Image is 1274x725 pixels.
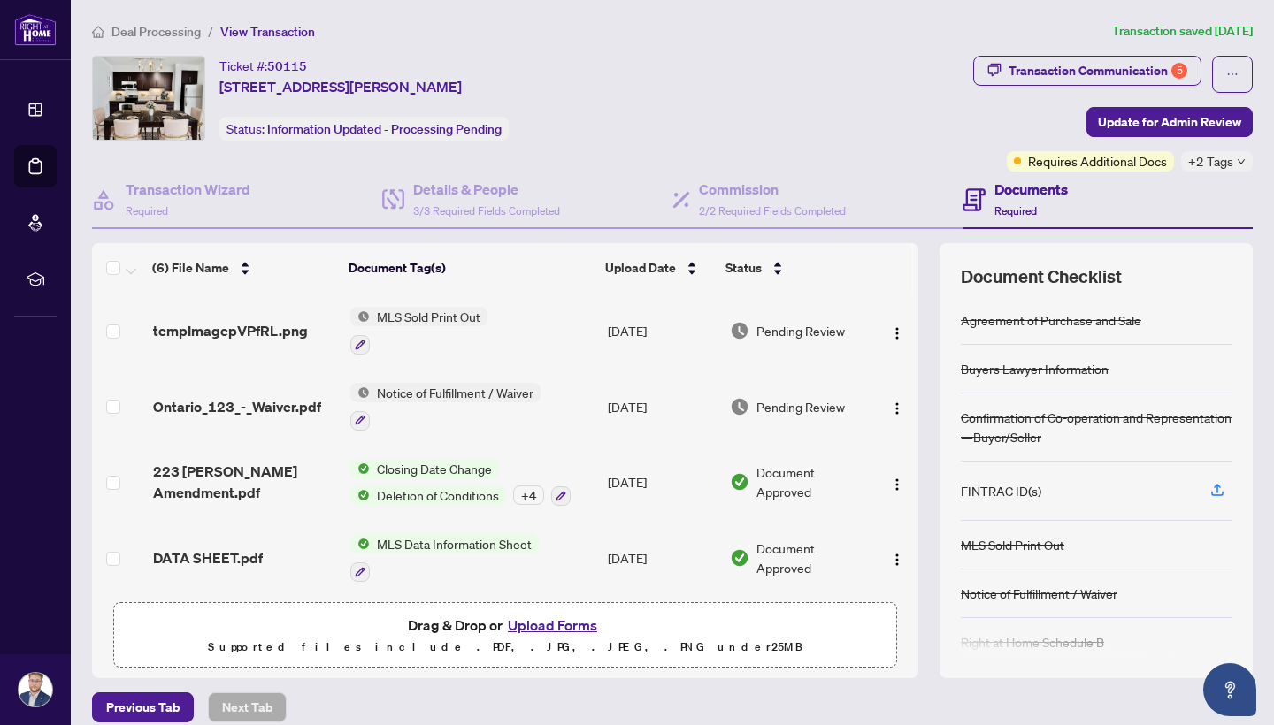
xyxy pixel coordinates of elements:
img: Status Icon [350,459,370,478]
span: (6) File Name [152,258,229,278]
button: Status IconMLS Sold Print Out [350,307,487,355]
div: Buyers Lawyer Information [961,359,1109,378]
img: Profile Icon [19,673,52,706]
span: down [1237,157,1246,166]
article: Transaction saved [DATE] [1112,21,1253,42]
span: Information Updated - Processing Pending [267,121,502,137]
span: Previous Tab [106,693,180,721]
button: Update for Admin Review [1086,107,1253,137]
img: Document Status [730,397,749,416]
span: Ontario_123_-_Waiver.pdf [153,396,321,417]
div: Agreement of Purchase and Sale [961,310,1141,330]
button: Previous Tab [92,692,194,722]
span: +2 Tags [1188,151,1233,172]
span: MLS Data Information Sheet [370,534,539,553]
img: Logo [890,553,904,567]
span: 3/3 Required Fields Completed [413,204,560,217]
th: Upload Date [598,243,719,293]
img: IMG-W12357712_1.jpg [93,57,204,140]
span: View Transaction [220,24,315,40]
div: FINTRAC ID(s) [961,481,1041,500]
img: Status Icon [350,534,370,553]
button: Logo [883,544,911,572]
img: Status Icon [350,307,370,326]
div: 5 [1171,63,1187,79]
span: Pending Review [756,397,845,416]
img: Status Icon [350,383,370,402]
h4: Details & People [413,179,560,200]
div: Status: [219,117,509,141]
button: Logo [883,468,911,496]
td: [DATE] [601,293,723,369]
img: Document Status [730,321,749,340]
img: logo [14,13,57,46]
h4: Transaction Wizard [126,179,250,200]
th: Document Tag(s) [342,243,598,293]
td: [DATE] [601,369,723,445]
span: Drag & Drop orUpload FormsSupported files include .PDF, .JPG, .JPEG, .PNG under25MB [114,603,896,668]
span: home [92,26,104,38]
th: (6) File Name [145,243,342,293]
span: 223 [PERSON_NAME] Amendment.pdf [153,461,336,503]
img: Logo [890,326,904,340]
span: 2/2 Required Fields Completed [699,204,846,217]
span: [STREET_ADDRESS][PERSON_NAME] [219,76,462,97]
img: Status Icon [350,485,370,505]
h4: Commission [699,179,846,200]
span: Pending Review [756,321,845,340]
span: Status [725,258,762,278]
div: MLS Sold Print Out [961,535,1064,554]
button: Status IconNotice of Fulfillment / Waiver [350,383,541,431]
div: Notice of Fulfillment / Waiver [961,584,1117,603]
button: Upload Forms [503,614,602,637]
span: MLS Sold Print Out [370,307,487,326]
span: 50115 [267,58,307,74]
button: Logo [883,393,911,421]
img: Document Status [730,472,749,492]
span: Deletion of Conditions [370,485,506,505]
div: Ticket #: [219,56,307,76]
img: Logo [890,401,904,416]
span: ellipsis [1226,68,1239,80]
button: Status IconClosing Date ChangeStatus IconDeletion of Conditions+4 [350,459,571,507]
h4: Documents [994,179,1068,200]
th: Status [718,243,870,293]
span: Required [126,204,168,217]
li: / [208,21,213,42]
span: Upload Date [605,258,676,278]
img: Logo [890,477,904,492]
span: Document Approved [756,538,868,577]
button: Transaction Communication5 [973,56,1201,86]
button: Open asap [1203,663,1256,716]
span: Drag & Drop or [408,614,602,637]
td: [DATE] [601,445,723,521]
td: [DATE] [601,520,723,596]
span: Update for Admin Review [1098,108,1241,136]
button: Logo [883,317,911,345]
button: Next Tab [208,692,287,722]
img: Document Status [730,548,749,568]
span: DATA SHEET.pdf [153,547,263,569]
div: + 4 [513,485,544,505]
span: Requires Additional Docs [1028,151,1167,171]
span: tempImagepVPfRL.png [153,320,308,341]
span: Deal Processing [111,24,201,40]
span: Document Approved [756,462,868,501]
button: Status IconMLS Data Information Sheet [350,534,539,582]
p: Supported files include .PDF, .JPG, .JPEG, .PNG under 25 MB [125,637,886,658]
span: Notice of Fulfillment / Waiver [370,383,541,402]
span: Required [994,204,1037,217]
div: Transaction Communication [1009,57,1187,85]
div: Confirmation of Co-operation and Representation—Buyer/Seller [961,408,1232,446]
span: Document Checklist [961,264,1122,289]
span: Closing Date Change [370,459,499,478]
